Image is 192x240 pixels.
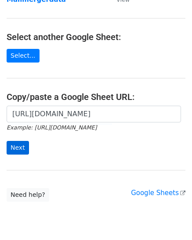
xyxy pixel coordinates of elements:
h4: Select another Google Sheet: [7,32,185,42]
a: Select... [7,49,40,63]
small: Example: [URL][DOMAIN_NAME] [7,124,97,131]
iframe: Chat Widget [148,198,192,240]
a: Google Sheets [131,189,185,197]
h4: Copy/paste a Google Sheet URL: [7,92,185,102]
a: Need help? [7,188,49,202]
input: Paste your Google Sheet URL here [7,106,181,122]
input: Next [7,141,29,155]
